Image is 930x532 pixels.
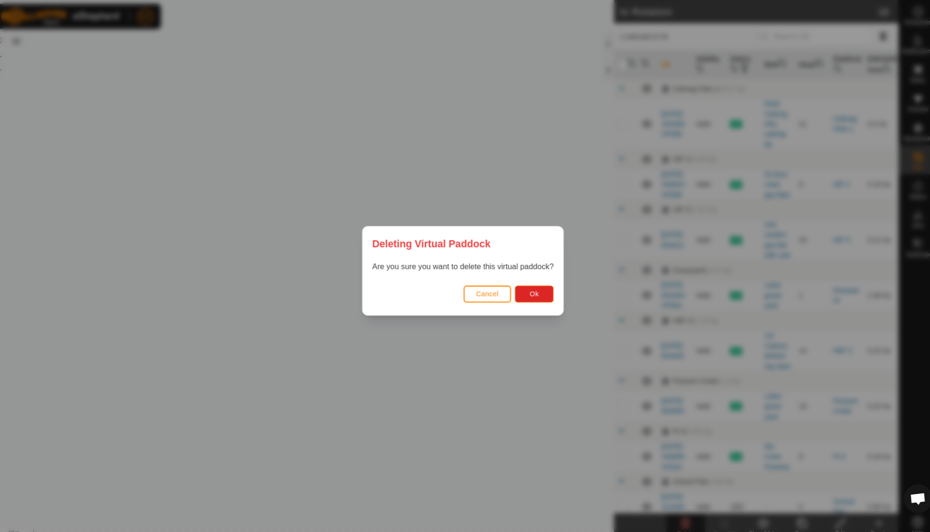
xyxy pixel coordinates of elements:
[376,256,554,268] p: Are you sure you want to delete this virtual paddock?
[478,285,500,293] span: Cancel
[516,280,554,297] button: Ok
[376,232,492,247] span: Deleting Virtual Paddock
[530,285,539,293] span: Ok
[465,280,512,297] button: Cancel
[897,475,926,503] div: Open chat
